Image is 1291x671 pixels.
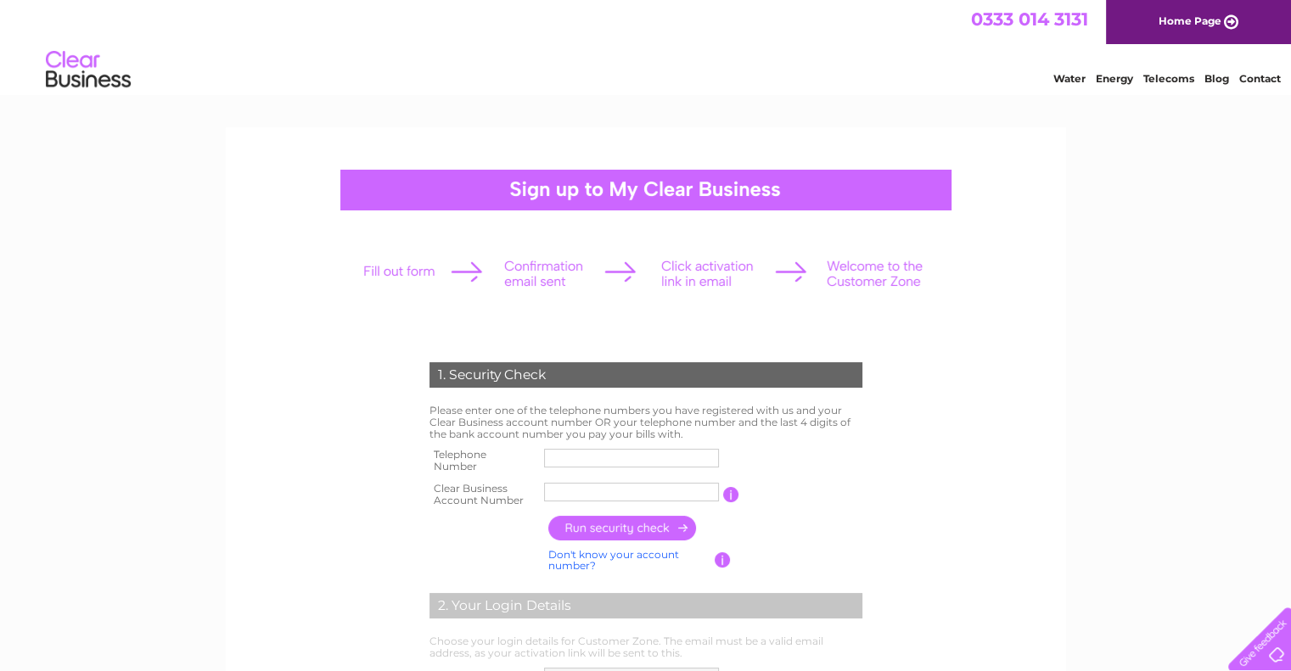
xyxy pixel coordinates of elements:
[723,487,739,502] input: Information
[971,8,1088,30] a: 0333 014 3131
[1204,72,1229,85] a: Blog
[548,548,679,573] a: Don't know your account number?
[429,593,862,618] div: 2. Your Login Details
[1239,72,1281,85] a: Contact
[245,9,1047,82] div: Clear Business is a trading name of Verastar Limited (registered in [GEOGRAPHIC_DATA] No. 3667643...
[429,362,862,388] div: 1. Security Check
[425,444,541,478] th: Telephone Number
[1143,72,1194,85] a: Telecoms
[425,631,867,663] td: Choose your login details for Customer Zone. The email must be a valid email address, as your act...
[425,400,867,444] td: Please enter one of the telephone numbers you have registered with us and your Clear Business acc...
[425,478,541,512] th: Clear Business Account Number
[715,552,731,568] input: Information
[1096,72,1133,85] a: Energy
[45,44,132,96] img: logo.png
[1053,72,1086,85] a: Water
